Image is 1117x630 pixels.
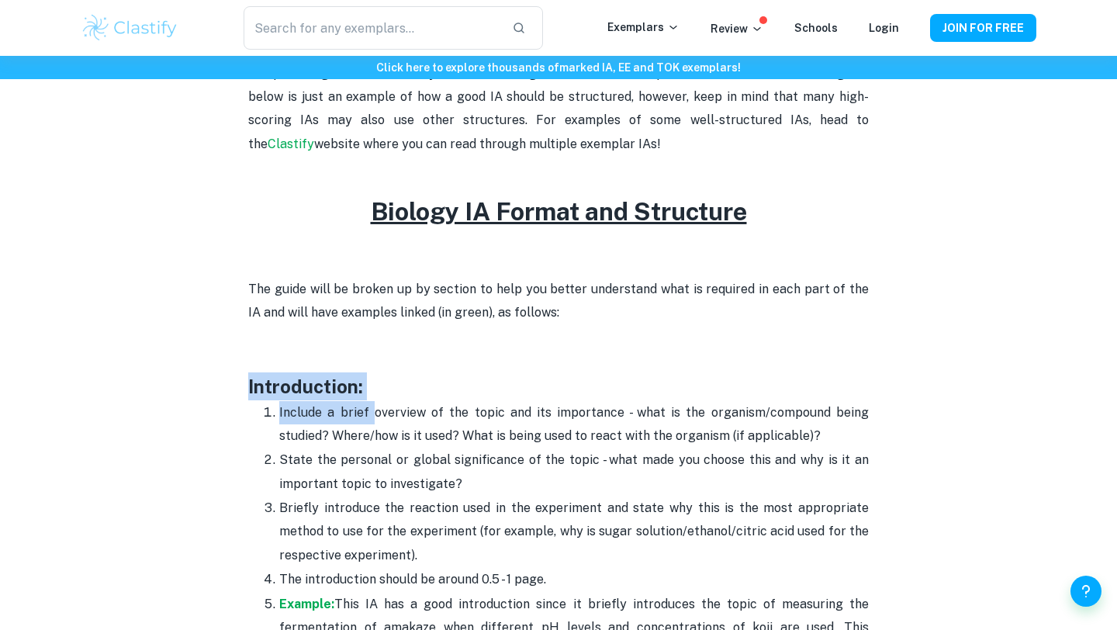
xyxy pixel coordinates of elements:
a: Example: [279,597,334,611]
p: State the personal or global significance of the topic - what made you choose this and why is it ... [279,448,869,496]
u: Biology IA Format and Structure [371,197,747,226]
button: Help and Feedback [1070,576,1101,607]
h6: Click here to explore thousands of marked IA, EE and TOK exemplars ! [3,59,1114,76]
h3: Introduction: [248,372,869,400]
p: Review [711,20,763,37]
img: Clastify logo [81,12,179,43]
p: Exemplars [607,19,680,36]
a: Login [869,22,899,34]
p: Briefly introduce the reaction used in the experiment and state why this is the most appropriate ... [279,497,869,567]
a: Schools [794,22,838,34]
p: Include a brief overview of the topic and its importance - what is the organism/compound being st... [279,401,869,448]
p: A top-scoring IA should be easy to read, have a good flow between topics, and be well-focused. Th... [248,62,869,157]
input: Search for any exemplars... [244,6,500,50]
p: The introduction should be around 0.5 - 1 page. [279,568,869,591]
button: JOIN FOR FREE [930,14,1036,42]
a: Clastify [268,137,314,151]
p: The guide will be broken up by section to help you better understand what is required in each par... [248,278,869,325]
